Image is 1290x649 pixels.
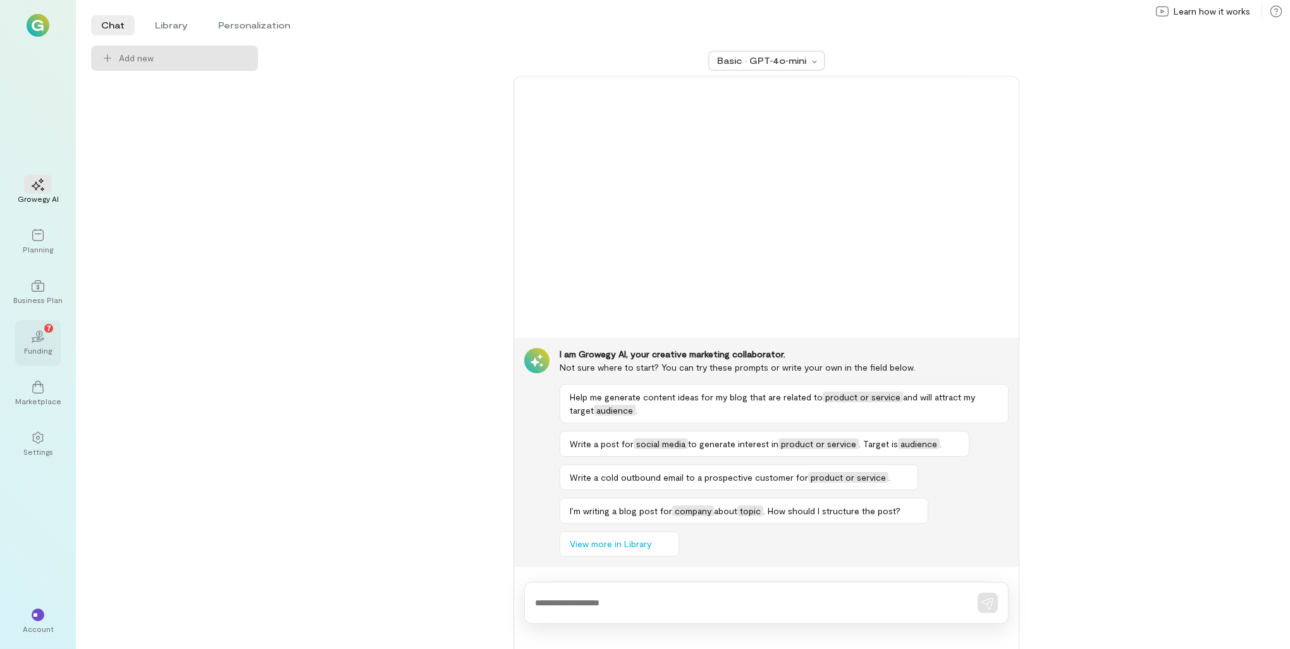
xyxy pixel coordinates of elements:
div: Account [23,624,54,634]
div: Settings [23,447,53,457]
a: Settings [15,421,61,467]
span: audience [594,405,636,416]
button: I’m writing a blog post forcompanyabouttopic. How should I structure the post? [560,498,928,524]
span: social media [634,438,688,449]
div: Not sure where to start? You can try these prompts or write your own in the field below. [560,361,1009,374]
li: Personalization [208,15,300,35]
span: about [714,505,737,516]
li: Chat [91,15,135,35]
span: to generate interest in [688,438,778,449]
a: Funding [15,320,61,366]
div: I am Growegy AI, your creative marketing collaborator. [560,348,1009,361]
a: Growegy AI [15,168,61,214]
div: Planning [23,244,53,254]
span: . [888,472,890,483]
div: Marketplace [15,396,61,406]
a: Marketplace [15,371,61,416]
div: Growegy AI [18,194,59,204]
div: Basic · GPT‑4o‑mini [717,54,808,67]
a: Business Plan [15,269,61,315]
span: . How should I structure the post? [763,505,900,516]
div: Business Plan [13,295,63,305]
span: . Target is [859,438,898,449]
button: Help me generate content ideas for my blog that are related toproduct or serviceand will attract ... [560,384,1009,423]
span: Help me generate content ideas for my blog that are related to [570,392,823,402]
span: product or service [823,392,903,402]
button: View more in Library [560,531,679,557]
span: Add new [119,52,248,65]
span: company [672,505,714,516]
span: audience [898,438,940,449]
span: Learn how it works [1174,5,1250,18]
span: product or service [778,438,859,449]
span: I’m writing a blog post for [570,505,672,516]
span: Write a post for [570,438,634,449]
span: Write a cold outbound email to a prospective customer for [570,472,808,483]
span: 7 [47,322,51,333]
div: Funding [24,345,52,355]
span: topic [737,505,763,516]
a: Planning [15,219,61,264]
span: View more in Library [570,538,651,550]
span: product or service [808,472,888,483]
span: . [940,438,942,449]
button: Write a post forsocial mediato generate interest inproduct or service. Target isaudience. [560,431,969,457]
span: . [636,405,637,416]
li: Library [145,15,198,35]
button: Write a cold outbound email to a prospective customer forproduct or service. [560,464,918,490]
